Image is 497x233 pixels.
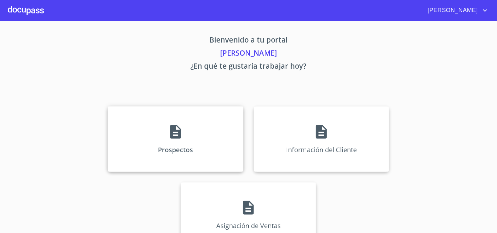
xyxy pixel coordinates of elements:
[47,47,450,61] p: [PERSON_NAME]
[423,5,489,16] button: account of current user
[47,34,450,47] p: Bienvenido a tu portal
[286,145,357,154] p: Información del Cliente
[47,61,450,74] p: ¿En qué te gustaría trabajar hoy?
[216,221,281,230] p: Asignación de Ventas
[423,5,481,16] span: [PERSON_NAME]
[158,145,193,154] p: Prospectos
